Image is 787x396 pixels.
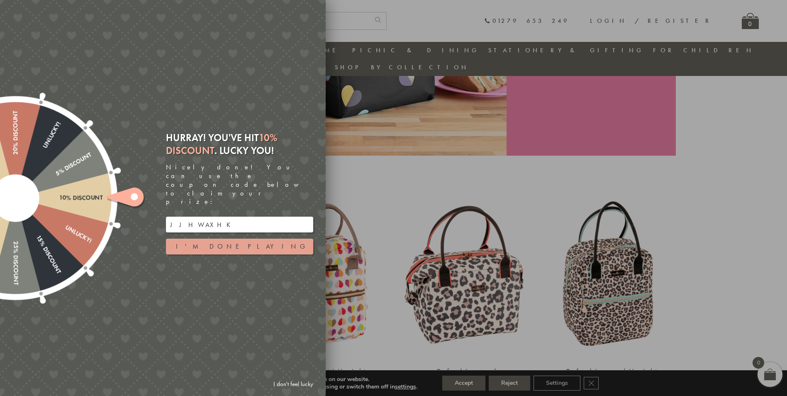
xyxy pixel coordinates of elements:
div: Unlucky! [14,195,93,245]
em: 10% Discount [166,131,278,157]
div: Unlucky! [12,121,62,200]
div: 20% Discount [12,111,19,198]
input: Your email [166,217,313,232]
div: 5% Discount [14,152,93,201]
button: I'm done playing [166,239,313,254]
div: 25% Discount [12,198,19,285]
div: Nicely done! You can use the coupon code below to claim your prize: [166,163,313,206]
a: I don't feel lucky [269,376,317,392]
div: Hurray! You've hit . Lucky you! [166,131,313,157]
div: 15% Discount [12,196,62,275]
div: 10% Discount [16,194,103,201]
